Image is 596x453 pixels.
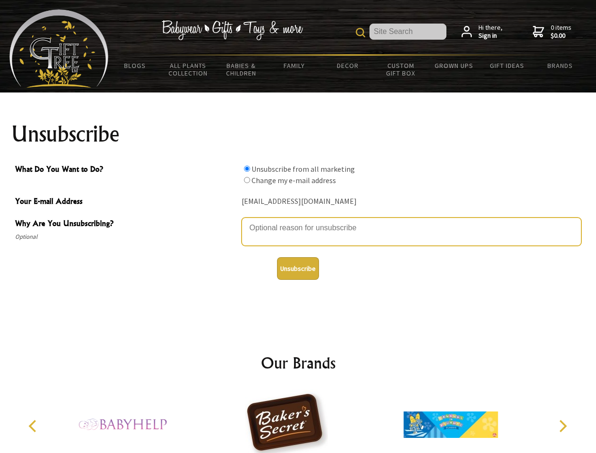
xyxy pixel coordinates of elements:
[15,231,237,243] span: Optional
[551,23,571,40] span: 0 items
[552,416,573,436] button: Next
[9,9,109,88] img: Babyware - Gifts - Toys and more...
[244,177,250,183] input: What Do You Want to Do?
[19,352,578,374] h2: Our Brands
[15,218,237,231] span: Why Are You Unsubscribing?
[480,56,534,75] a: Gift Ideas
[15,163,237,177] span: What Do You Want to Do?
[162,56,215,83] a: All Plants Collection
[161,20,303,40] img: Babywear - Gifts - Toys & more
[244,166,250,172] input: What Do You Want to Do?
[478,32,503,40] strong: Sign in
[427,56,480,75] a: Grown Ups
[356,28,365,37] img: product search
[11,123,585,145] h1: Unsubscribe
[252,176,336,185] label: Change my e-mail address
[462,24,503,40] a: Hi there,Sign in
[551,32,571,40] strong: $0.00
[534,56,587,75] a: Brands
[109,56,162,75] a: BLOGS
[374,56,428,83] a: Custom Gift Box
[478,24,503,40] span: Hi there,
[533,24,571,40] a: 0 items$0.00
[277,257,319,280] button: Unsubscribe
[268,56,321,75] a: Family
[321,56,374,75] a: Decor
[369,24,446,40] input: Site Search
[242,194,581,209] div: [EMAIL_ADDRESS][DOMAIN_NAME]
[215,56,268,83] a: Babies & Children
[15,195,237,209] span: Your E-mail Address
[24,416,44,436] button: Previous
[252,164,355,174] label: Unsubscribe from all marketing
[242,218,581,246] textarea: Why Are You Unsubscribing?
